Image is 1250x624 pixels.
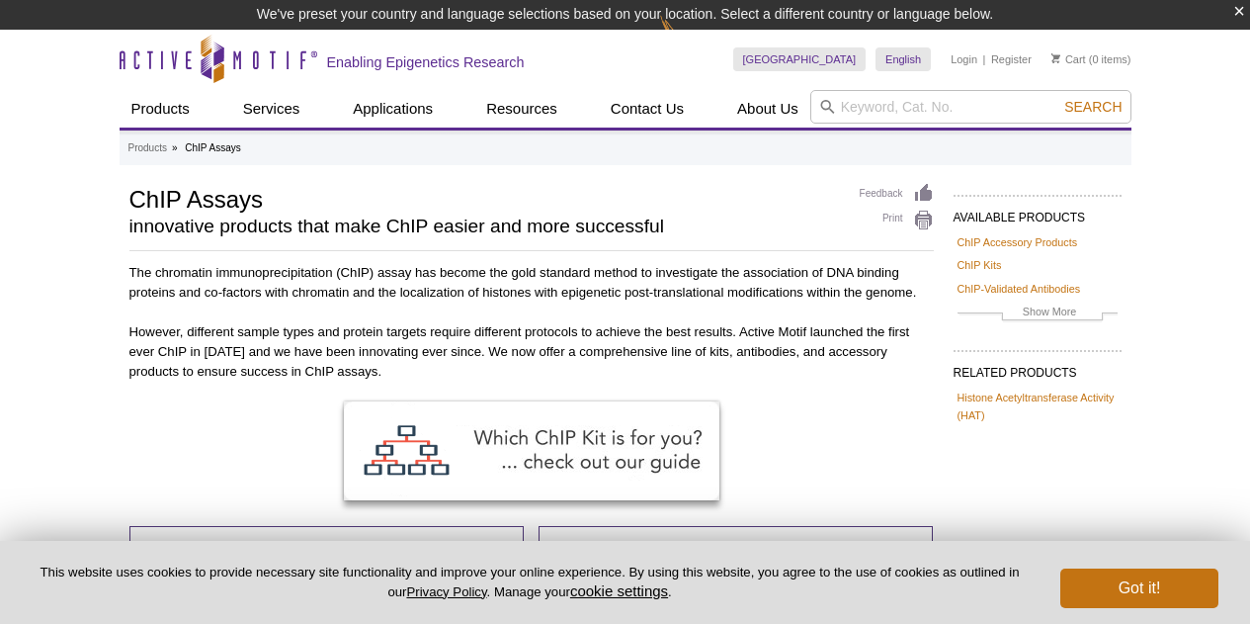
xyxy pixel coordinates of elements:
a: Print [860,210,934,231]
button: Search [1058,98,1127,116]
a: Applications [341,90,445,128]
h1: ChIP Assays [129,183,840,213]
a: About Us [725,90,810,128]
a: ChIP Accessory Products [958,233,1078,251]
a: Products [120,90,202,128]
img: Change Here [660,15,712,61]
img: Your Cart [1051,53,1060,63]
p: This website uses cookies to provide necessary site functionality and improve your online experie... [32,564,1028,601]
a: Services [231,90,312,128]
li: | [983,47,986,71]
button: cookie settings [570,582,668,599]
a: Privacy Policy [406,584,486,599]
a: Histone Acetyltransferase Activity (HAT) [958,389,1118,424]
a: Show More [958,303,1118,325]
li: (0 items) [1051,47,1131,71]
a: ChIP Kits [958,256,1002,274]
a: Resources [474,90,569,128]
a: Products [128,139,167,157]
a: [GEOGRAPHIC_DATA] [733,47,867,71]
a: Contact Us [599,90,696,128]
a: Register [991,52,1032,66]
p: However, different sample types and protein targets require different protocols to achieve the be... [129,322,934,382]
a: ChIP-Validated Antibodies [958,280,1081,298]
img: ChIP Kit Selection Guide [344,401,719,500]
h2: RELATED PRODUCTS [954,350,1122,386]
button: Got it! [1060,569,1218,608]
h2: innovative products that make ChIP easier and more successful [129,218,840,235]
li: ChIP Assays [185,142,241,153]
a: English [875,47,931,71]
span: Search [1064,99,1122,115]
h2: Enabling Epigenetics Research [327,53,525,71]
a: Cart [1051,52,1086,66]
li: » [172,142,178,153]
input: Keyword, Cat. No. [810,90,1131,124]
a: Login [951,52,977,66]
h2: AVAILABLE PRODUCTS [954,195,1122,230]
p: The chromatin immunoprecipitation (ChIP) assay has become the gold standard method to investigate... [129,263,934,303]
a: Feedback [860,183,934,205]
